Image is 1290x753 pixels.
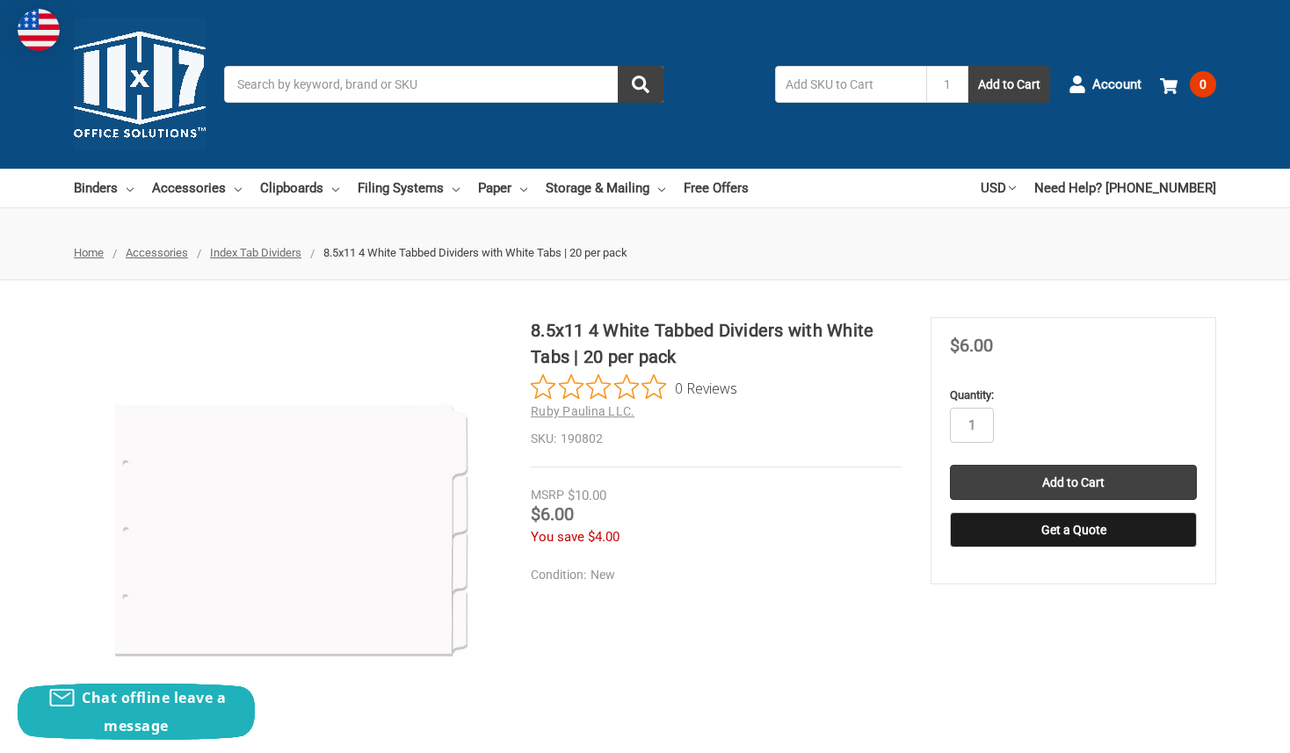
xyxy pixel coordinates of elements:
[531,486,564,504] div: MSRP
[588,529,620,545] span: $4.00
[531,566,586,584] dt: Condition:
[1092,75,1141,95] span: Account
[546,169,665,207] a: Storage & Mailing
[1190,71,1216,98] span: 0
[950,387,1197,404] label: Quantity:
[684,169,749,207] a: Free Offers
[224,66,663,103] input: Search by keyword, brand or SKU
[74,246,104,259] a: Home
[210,246,301,259] a: Index Tab Dividers
[531,430,556,448] dt: SKU:
[1034,169,1216,207] a: Need Help? [PHONE_NUMBER]
[74,169,134,207] a: Binders
[18,684,255,740] button: Chat offline leave a message
[675,374,737,401] span: 0 Reviews
[260,169,339,207] a: Clipboards
[968,66,1050,103] button: Add to Cart
[126,246,188,259] a: Accessories
[950,512,1197,547] button: Get a Quote
[74,397,502,665] img: 8.5x11 4 White Tabbed Dividers with White Tabs
[531,374,737,401] button: Rated 0 out of 5 stars from 0 reviews. Jump to reviews.
[74,18,206,150] img: 11x17.com
[358,169,460,207] a: Filing Systems
[18,9,60,51] img: duty and tax information for United States
[531,529,584,545] span: You save
[531,317,902,370] h1: 8.5x11 4 White Tabbed Dividers with White Tabs | 20 per pack
[1069,62,1141,107] a: Account
[775,66,926,103] input: Add SKU to Cart
[478,169,527,207] a: Paper
[82,688,226,735] span: Chat offline leave a message
[568,488,606,503] span: $10.00
[950,465,1197,500] input: Add to Cart
[531,503,574,525] span: $6.00
[531,430,902,448] dd: 190802
[531,404,634,418] a: Ruby Paulina LLC.
[950,335,993,356] span: $6.00
[1160,62,1216,107] a: 0
[152,169,242,207] a: Accessories
[531,566,894,584] dd: New
[323,246,627,259] span: 8.5x11 4 White Tabbed Dividers with White Tabs | 20 per pack
[981,169,1016,207] a: USD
